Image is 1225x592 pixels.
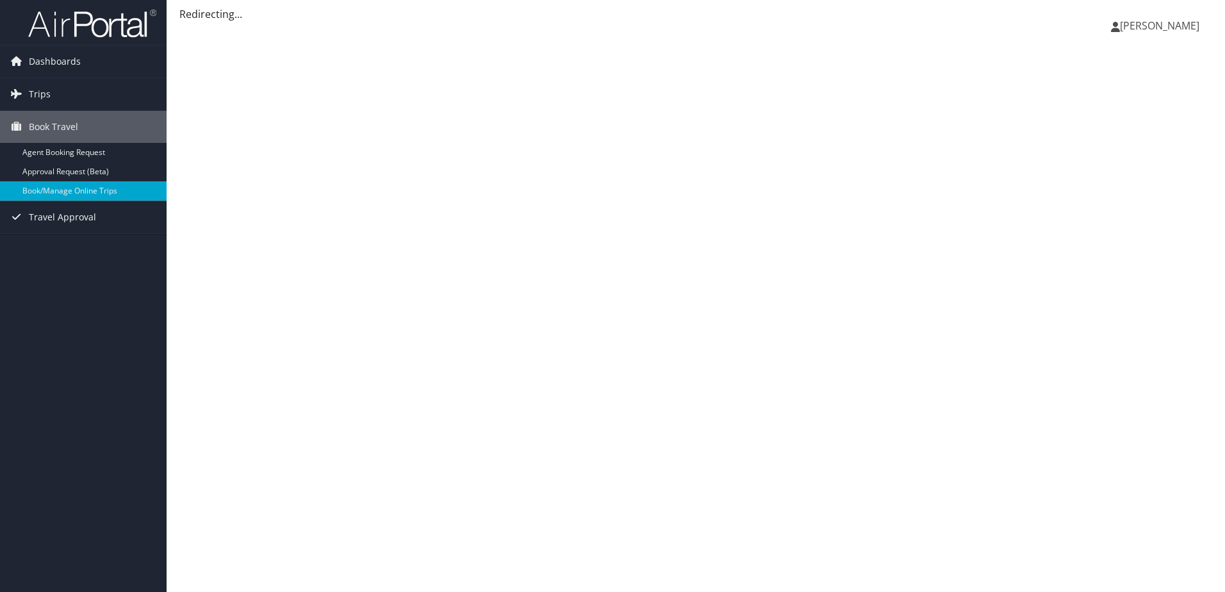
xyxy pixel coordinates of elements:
[29,111,78,143] span: Book Travel
[1111,6,1212,45] a: [PERSON_NAME]
[29,78,51,110] span: Trips
[29,45,81,78] span: Dashboards
[28,8,156,38] img: airportal-logo.png
[179,6,1212,22] div: Redirecting...
[1120,19,1199,33] span: [PERSON_NAME]
[29,201,96,233] span: Travel Approval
